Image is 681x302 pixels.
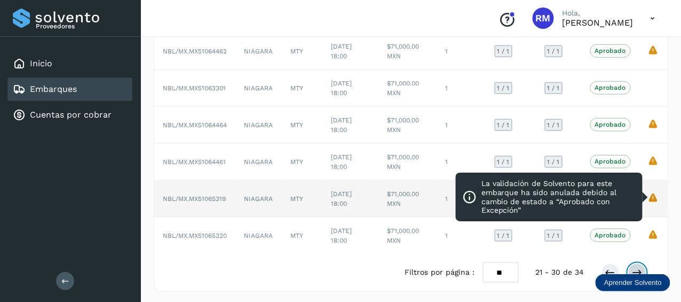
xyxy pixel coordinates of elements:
[548,48,560,55] span: 1 / 1
[548,85,560,91] span: 1 / 1
[536,267,584,278] span: 21 - 30 de 34
[548,159,560,165] span: 1 / 1
[282,144,323,181] td: MTY
[163,195,226,203] span: NBL/MX.MX51065319
[378,144,437,181] td: $71,000.00 MXN
[163,121,227,129] span: NBL/MX.MX51064464
[30,58,52,68] a: Inicio
[235,33,282,70] td: NIAGARA
[235,70,282,107] td: NIAGARA
[331,153,352,171] span: [DATE] 18:00
[378,70,437,107] td: $71,000.00 MXN
[548,233,560,239] span: 1 / 1
[282,70,323,107] td: MTY
[548,122,560,128] span: 1 / 1
[282,181,323,218] td: MTY
[30,110,112,120] a: Cuentas por cobrar
[378,33,437,70] td: $71,000.00 MXN
[596,274,670,291] div: Aprender Solvento
[497,122,510,128] span: 1 / 1
[331,80,352,97] span: [DATE] 18:00
[437,107,486,144] td: 1
[331,117,352,134] span: [DATE] 18:00
[235,144,282,181] td: NIAGARA
[378,218,437,254] td: $71,000.00 MXN
[163,158,226,166] span: NBL/MX.MX51064461
[331,227,352,244] span: [DATE] 18:00
[7,103,132,127] div: Cuentas por cobrar
[235,181,282,218] td: NIAGARA
[378,107,437,144] td: $71,000.00 MXN
[282,218,323,254] td: MTY
[595,84,626,91] p: Aprobado
[595,231,626,239] p: Aprobado
[497,233,510,239] span: 1 / 1
[331,43,352,60] span: [DATE] 18:00
[378,181,437,218] td: $71,000.00 MXN
[235,218,282,254] td: NIAGARA
[595,47,626,55] p: Aprobado
[437,218,486,254] td: 1
[235,107,282,144] td: NIAGARA
[282,33,323,70] td: MTY
[595,121,626,128] p: Aprobado
[163,48,227,55] span: NBL/MX.MX51064462
[497,85,510,91] span: 1 / 1
[437,33,486,70] td: 1
[437,70,486,107] td: 1
[604,278,662,287] p: Aprender Solvento
[405,267,474,278] span: Filtros por página :
[163,232,227,239] span: NBL/MX.MX51065320
[437,181,486,218] td: 1
[7,52,132,75] div: Inicio
[497,159,510,165] span: 1 / 1
[497,48,510,55] span: 1 / 1
[36,22,128,30] p: Proveedores
[563,9,634,18] p: Hola,
[282,107,323,144] td: MTY
[563,18,634,28] p: RICARDO MONTEMAYOR
[481,180,636,215] p: La validación de Solvento para este embarque ha sido anulada debido al cambio de estado a “Aproba...
[331,190,352,207] span: [DATE] 18:00
[30,84,77,94] a: Embarques
[163,84,226,92] span: NBL/MX.MX51063301
[595,158,626,165] p: Aprobado
[437,144,486,181] td: 1
[7,78,132,101] div: Embarques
